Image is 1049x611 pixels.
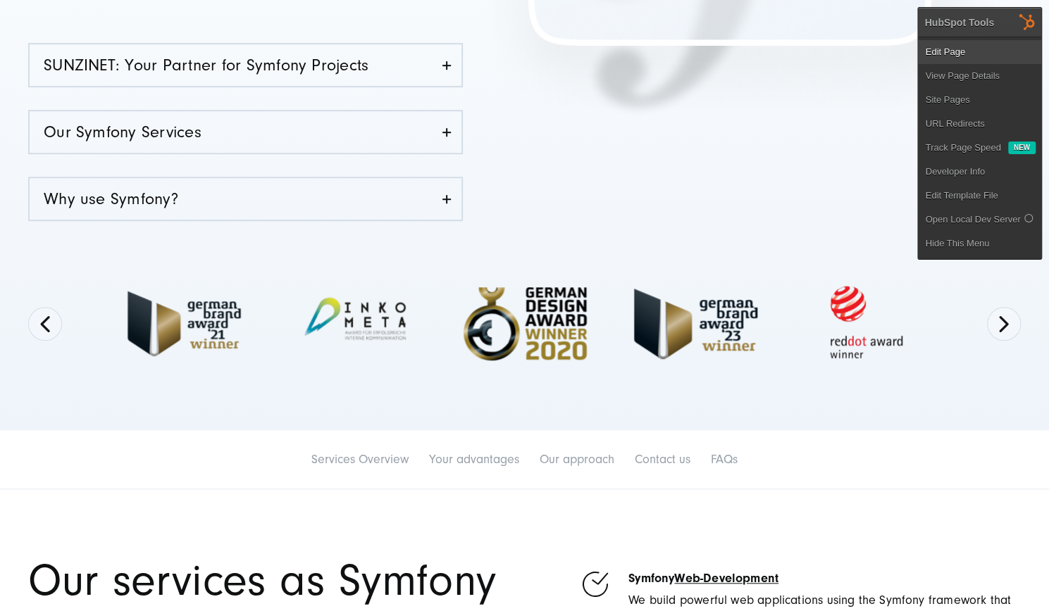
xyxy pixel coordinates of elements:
a: Developer Info [918,160,1041,184]
a: View Page Details [918,64,1041,88]
a: Edit Page [918,40,1041,64]
a: URL Redirects [918,112,1041,136]
a: Our Symfony Services [30,111,461,153]
img: Red Dot Award winner [798,281,933,367]
strong: Symfony [628,571,778,586]
a: Your advantages [429,452,519,467]
button: Next [987,307,1021,341]
a: Why use Symfony? [30,178,461,220]
a: Site Pages [918,88,1041,112]
a: SUNZINET: Your Partner for Symfony Projects [30,44,461,86]
a: Edit Template File [918,184,1041,208]
img: INKO META [287,286,422,363]
img: German Brand Award Winner 2021 [116,287,252,360]
button: Previous [28,307,62,341]
a: Contact us [635,452,690,467]
a: Open Local Dev Server [918,208,1041,232]
a: Our approach [540,452,614,467]
a: Hide This Menu [918,232,1041,256]
a: Web-Development [674,571,778,586]
img: German Brand Award 2023 Winner - fullservice digital agentur SUNZINET [628,285,763,363]
a: Services Overview [311,452,409,467]
img: Full Service Digitalagentur - German Design Award Winner 2020 [457,284,592,364]
img: HubSpot Tools Menu Toggle [1012,7,1042,37]
div: New [1008,141,1036,154]
div: HubSpot Tools Edit PageView Page DetailsSite PagesURL Redirects Track Page Speed New Developer In... [917,7,1042,260]
a: Track Page Speed [918,136,1007,160]
a: FAQs [711,452,738,467]
div: HubSpot Tools [924,16,994,29]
